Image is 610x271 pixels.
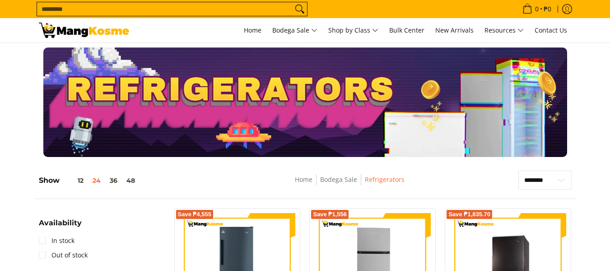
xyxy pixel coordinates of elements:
a: Out of stock [39,248,88,262]
a: Resources [480,18,528,43]
a: Bodega Sale [268,18,322,43]
nav: Breadcrumbs [229,174,470,195]
span: Save ₱1,835.70 [448,212,490,217]
button: Search [293,2,307,16]
span: ₱0 [542,6,553,12]
span: Availability [39,219,82,227]
span: Save ₱1,556 [313,212,347,217]
a: Home [295,175,312,184]
summary: Open [39,219,82,233]
span: Save ₱4,555 [178,212,212,217]
span: 0 [534,6,540,12]
a: Home [239,18,266,43]
span: Shop by Class [328,25,378,36]
a: Bodega Sale [320,175,357,184]
a: Shop by Class [324,18,383,43]
span: Home [244,26,261,34]
span: • [520,4,554,14]
span: New Arrivals [435,26,474,34]
img: Bodega Sale Refrigerator l Mang Kosme: Home Appliances Warehouse Sale [39,23,129,38]
a: In stock [39,233,75,248]
a: Bulk Center [385,18,429,43]
button: 48 [122,177,140,184]
button: 12 [60,177,88,184]
nav: Main Menu [138,18,572,43]
a: New Arrivals [431,18,478,43]
h5: Show [39,176,140,185]
button: 24 [88,177,105,184]
span: Resources [484,25,524,36]
span: Bodega Sale [272,25,317,36]
a: Refrigerators [365,175,405,184]
span: Bulk Center [389,26,424,34]
span: Contact Us [535,26,567,34]
button: 36 [105,177,122,184]
a: Contact Us [530,18,572,43]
